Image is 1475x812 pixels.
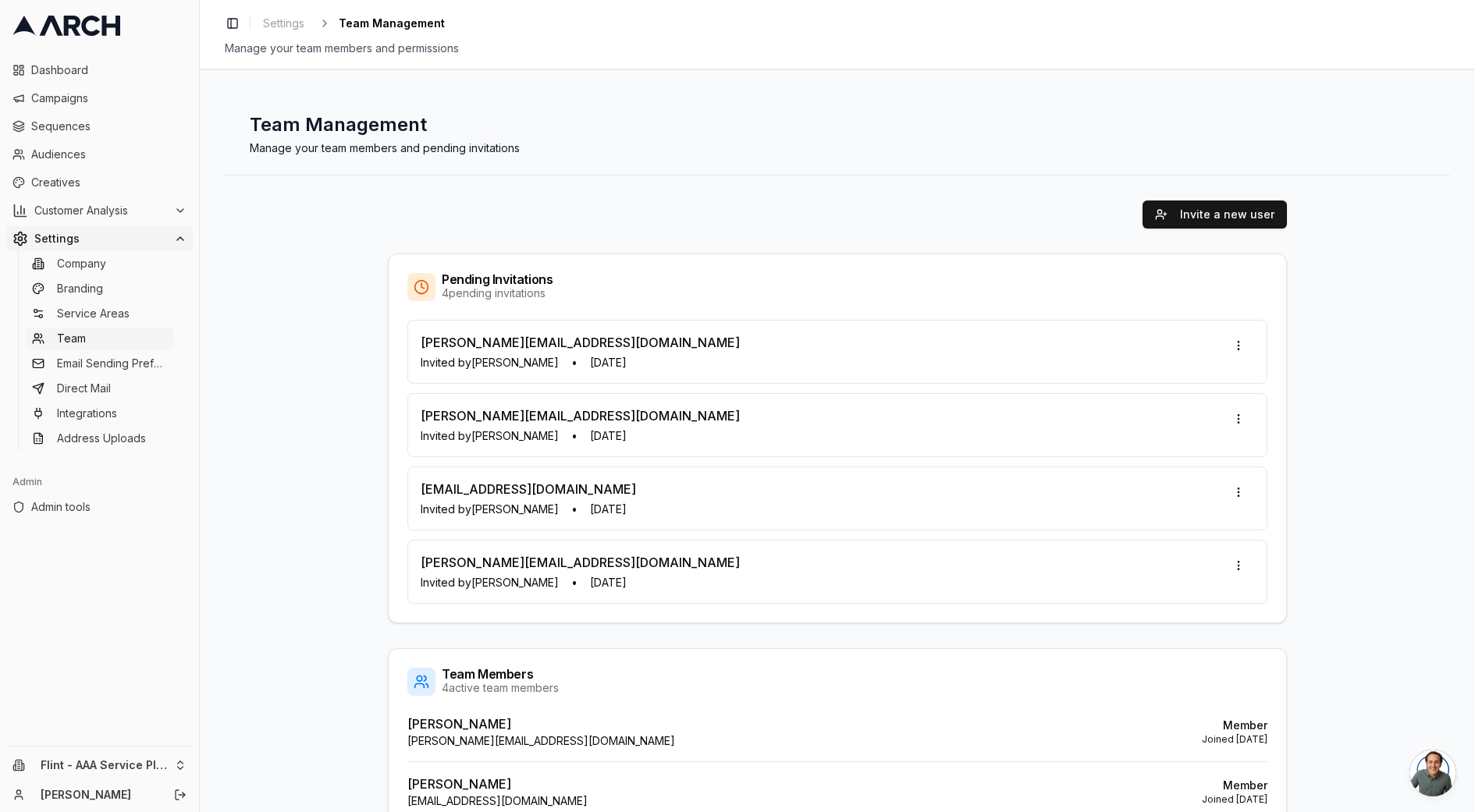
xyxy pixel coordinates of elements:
[1143,200,1287,229] button: Invite a new user
[407,714,675,733] p: [PERSON_NAME]
[57,381,111,396] span: Direct Mail
[26,427,174,449] a: Address Uploads
[1202,733,1267,746] p: Joined [DATE]
[6,58,193,83] a: Dashboard
[26,303,174,324] a: Service Areas
[169,784,191,806] button: Log out
[421,333,740,352] p: [PERSON_NAME][EMAIL_ADDRESS][DOMAIN_NAME]
[421,480,636,498] p: [EMAIL_ADDRESS][DOMAIN_NAME]
[442,285,553,301] div: 4 pending invitations
[34,231,168,246] span: Settings
[407,733,675,749] p: [PERSON_NAME][EMAIL_ADDRESS][DOMAIN_NAME]
[257,12,445,34] nav: breadcrumb
[6,170,193,195] a: Creatives
[339,16,445,31] span: Team Management
[6,198,193,223] button: Customer Analysis
[571,355,578,371] span: •
[26,278,174,300] a: Branding
[6,753,193,778] button: Flint - AAA Service Plumbing
[590,355,627,371] span: [DATE]
[1202,793,1267,806] p: Joined [DATE]
[6,142,193,167] a: Audiences
[590,502,627,517] span: [DATE]
[590,575,627,590] span: [DATE]
[421,553,740,572] p: [PERSON_NAME][EMAIL_ADDRESS][DOMAIN_NAME]
[263,16,304,31] span: Settings
[1409,750,1456,796] div: Open chat
[571,502,578,517] span: •
[250,140,1425,156] p: Manage your team members and pending invitations
[6,470,193,495] div: Admin
[6,226,193,251] button: Settings
[31,175,187,190] span: Creatives
[26,253,174,275] a: Company
[1202,778,1267,793] p: Member
[590,428,627,444] span: [DATE]
[31,62,187,78] span: Dashboard
[225,41,1450,56] div: Manage your team members and permissions
[31,147,187,162] span: Audiences
[421,406,740,425] p: [PERSON_NAME][EMAIL_ADDRESS][DOMAIN_NAME]
[6,86,193,111] a: Campaigns
[31,499,187,515] span: Admin tools
[571,575,578,590] span: •
[257,12,311,34] a: Settings
[407,775,588,793] p: [PERSON_NAME]
[571,428,578,444] span: •
[41,787,157,803] a: [PERSON_NAME]
[26,402,174,424] a: Integrations
[34,203,168,218] span: Customer Analysis
[26,378,174,399] a: Direct Mail
[6,495,193,519] a: Admin tools
[421,575,559,590] span: Invited by [PERSON_NAME]
[57,356,168,371] span: Email Sending Preferences
[421,502,559,517] span: Invited by [PERSON_NAME]
[26,328,174,349] a: Team
[407,793,588,809] p: [EMAIL_ADDRESS][DOMAIN_NAME]
[1202,718,1267,733] p: Member
[421,428,559,444] span: Invited by [PERSON_NAME]
[57,331,86,346] span: Team
[31,119,187,134] span: Sequences
[57,281,103,296] span: Branding
[57,256,106,271] span: Company
[442,668,559,680] div: Team Members
[57,406,117,421] span: Integrations
[6,114,193,139] a: Sequences
[57,306,130,321] span: Service Areas
[41,758,168,772] span: Flint - AAA Service Plumbing
[31,90,187,106] span: Campaigns
[250,112,1425,137] h1: Team Management
[421,355,559,371] span: Invited by [PERSON_NAME]
[26,353,174,374] a: Email Sending Preferences
[57,431,146,446] span: Address Uploads
[442,273,553,285] div: Pending Invitations
[442,680,559,696] div: 4 active team members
